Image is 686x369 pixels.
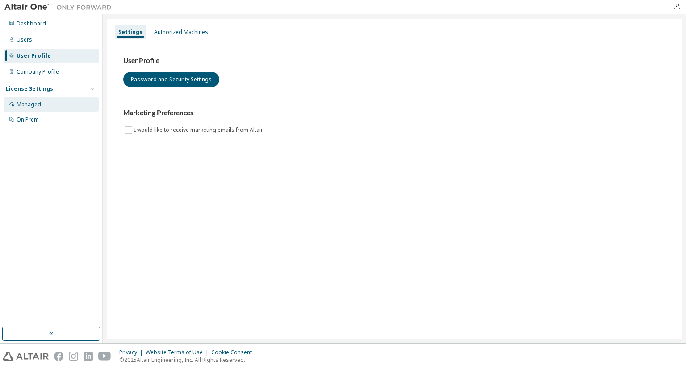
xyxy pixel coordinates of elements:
[6,85,53,92] div: License Settings
[146,349,211,356] div: Website Terms of Use
[123,109,665,117] h3: Marketing Preferences
[123,72,219,87] button: Password and Security Settings
[17,68,59,75] div: Company Profile
[4,3,116,12] img: Altair One
[123,56,665,65] h3: User Profile
[17,116,39,123] div: On Prem
[84,352,93,361] img: linkedin.svg
[17,36,32,43] div: Users
[17,52,51,59] div: User Profile
[119,356,257,364] p: © 2025 Altair Engineering, Inc. All Rights Reserved.
[154,29,208,36] div: Authorized Machines
[54,352,63,361] img: facebook.svg
[98,352,111,361] img: youtube.svg
[119,349,146,356] div: Privacy
[118,29,142,36] div: Settings
[69,352,78,361] img: instagram.svg
[211,349,257,356] div: Cookie Consent
[17,20,46,27] div: Dashboard
[3,352,49,361] img: altair_logo.svg
[17,101,41,108] div: Managed
[134,125,265,135] label: I would like to receive marketing emails from Altair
